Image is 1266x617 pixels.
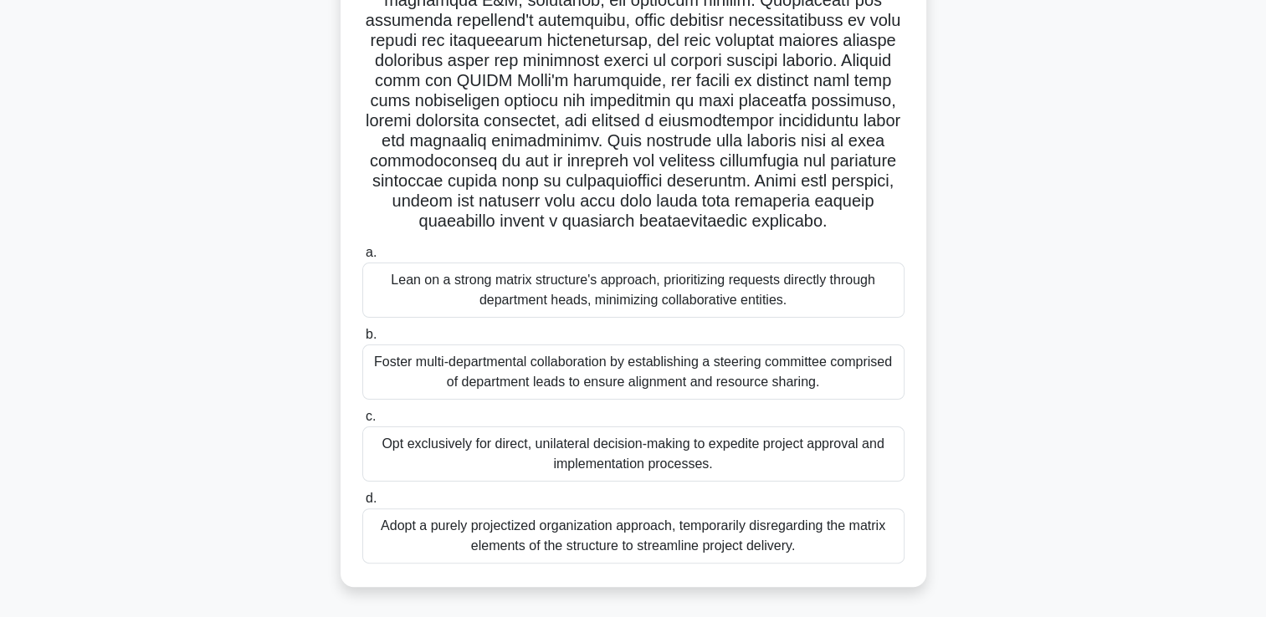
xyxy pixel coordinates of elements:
span: c. [366,409,376,423]
div: Opt exclusively for direct, unilateral decision-making to expedite project approval and implement... [362,426,905,482]
div: Lean on a strong matrix structure's approach, prioritizing requests directly through department h... [362,263,905,318]
span: a. [366,245,377,259]
div: Foster multi-departmental collaboration by establishing a steering committee comprised of departm... [362,344,905,400]
span: d. [366,491,377,505]
div: Adopt a purely projectized organization approach, temporarily disregarding the matrix elements of... [362,508,905,563]
span: b. [366,327,377,341]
